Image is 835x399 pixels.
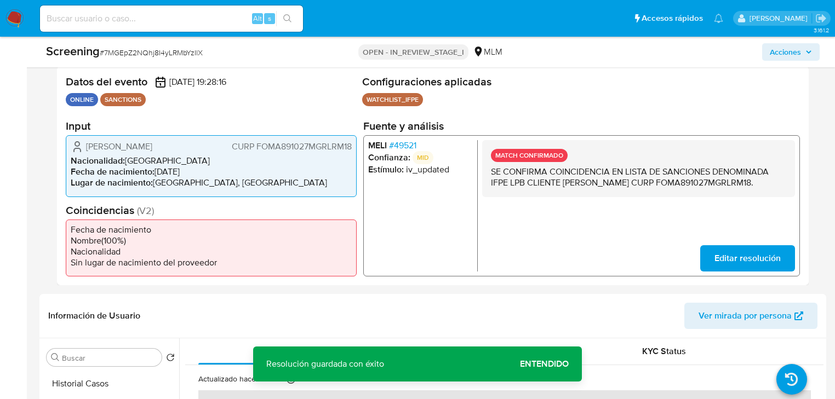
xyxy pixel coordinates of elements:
[40,11,303,26] input: Buscar usuario o caso...
[642,13,703,24] span: Accesos rápidos
[51,353,60,362] button: Buscar
[329,345,361,357] span: Usuario
[253,13,262,24] span: Alt
[699,303,792,329] span: Ver mirada por persona
[46,42,100,60] b: Screening
[473,46,502,58] div: MLM
[166,353,175,365] button: Volver al orden por defecto
[814,26,830,34] span: 3.161.2
[198,374,284,384] p: Actualizado hace 2 horas
[100,47,203,58] span: # 7MGEpZ2NQhj8I4yLRMbYzIlX
[276,11,299,26] button: search-icon
[714,14,723,23] a: Notificaciones
[642,345,686,357] span: KYC Status
[62,353,157,363] input: Buscar
[762,43,820,61] button: Acciones
[815,13,827,24] a: Salir
[770,43,801,61] span: Acciones
[42,371,179,397] button: Historial Casos
[268,13,271,24] span: s
[684,303,817,329] button: Ver mirada por persona
[48,310,140,321] h1: Información de Usuario
[358,44,468,60] p: OPEN - IN_REVIEW_STAGE_I
[750,13,811,24] p: erika.juarez@mercadolibre.com.mx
